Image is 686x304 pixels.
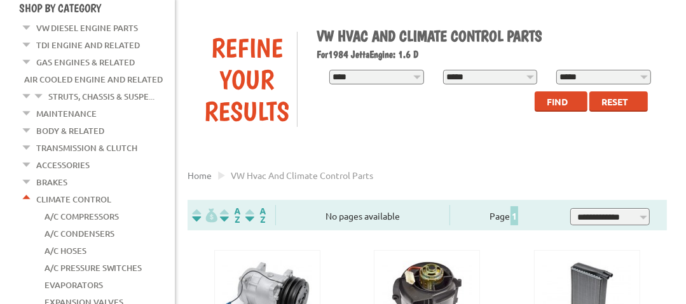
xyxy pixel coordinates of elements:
[192,208,217,223] img: filterpricelow.svg
[547,96,568,107] span: Find
[317,27,657,45] h1: VW HVAC and Climate Control Parts
[449,205,558,226] div: Page
[535,91,587,112] button: Find
[45,208,119,225] a: A/C Compressors
[45,277,103,293] a: Evaporators
[317,48,328,60] span: For
[188,169,212,181] a: Home
[36,54,135,70] a: Gas Engines & Related
[231,169,373,181] span: VW hvac and climate control parts
[45,242,86,259] a: A/C Hoses
[369,48,418,60] span: Engine: 1.6 D
[45,260,142,276] a: A/C Pressure Switches
[511,206,518,225] span: 1
[276,209,449,223] div: No pages available
[24,71,163,88] a: Air Cooled Engine and Related
[197,32,298,127] div: Refine Your Results
[217,208,243,223] img: Sort by Headline
[36,191,111,208] a: Climate Control
[36,174,67,190] a: Brakes
[19,1,175,15] h4: Shop By Category
[243,208,268,223] img: Sort by Sales Rank
[48,88,154,105] a: Struts, Chassis & Suspe...
[589,91,648,112] button: Reset
[36,20,138,36] a: VW Diesel Engine Parts
[601,96,628,107] span: Reset
[36,37,140,53] a: TDI Engine and Related
[36,105,97,122] a: Maintenance
[36,122,104,139] a: Body & Related
[36,157,90,173] a: Accessories
[317,48,657,60] h2: 1984 Jetta
[45,225,114,242] a: A/C Condensers
[36,140,137,156] a: Transmission & Clutch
